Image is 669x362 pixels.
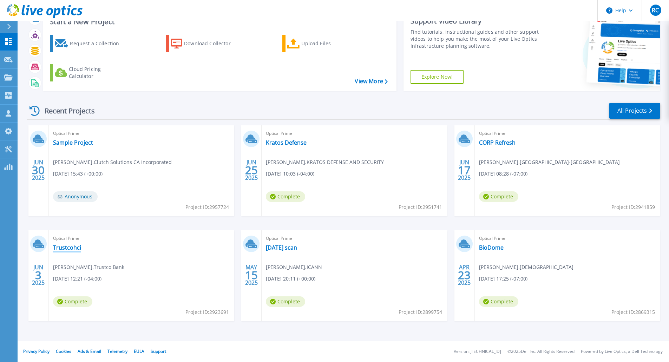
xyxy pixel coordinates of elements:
[266,296,305,307] span: Complete
[53,158,172,166] span: [PERSON_NAME] , Clutch Solutions CA Incorporated
[652,7,659,13] span: RC
[355,78,387,85] a: View More
[479,130,656,137] span: Optical Prime
[266,244,297,251] a: [DATE] scan
[245,157,258,183] div: JUN 2025
[581,349,663,354] li: Powered by Live Optics, a Dell Technology
[184,37,240,51] div: Download Collector
[458,157,471,183] div: JUN 2025
[301,37,358,51] div: Upload Files
[27,102,104,119] div: Recent Projects
[399,308,442,316] span: Project ID: 2899754
[151,348,166,354] a: Support
[53,130,230,137] span: Optical Prime
[282,35,361,52] a: Upload Files
[53,296,92,307] span: Complete
[245,167,258,173] span: 25
[611,203,655,211] span: Project ID: 2941859
[185,203,229,211] span: Project ID: 2957724
[479,158,620,166] span: [PERSON_NAME] , [GEOGRAPHIC_DATA]-[GEOGRAPHIC_DATA]
[411,70,464,84] a: Explore Now!
[266,235,443,242] span: Optical Prime
[266,170,314,178] span: [DATE] 10:03 (-04:00)
[53,235,230,242] span: Optical Prime
[134,348,144,354] a: EULA
[266,263,322,271] span: [PERSON_NAME] , ICANN
[399,203,442,211] span: Project ID: 2951741
[56,348,71,354] a: Cookies
[245,262,258,288] div: MAY 2025
[411,28,542,50] div: Find tutorials, instructional guides and other support videos to help you make the most of your L...
[609,103,660,119] a: All Projects
[78,348,101,354] a: Ads & Email
[479,170,527,178] span: [DATE] 08:28 (-07:00)
[479,263,573,271] span: [PERSON_NAME] , [DEMOGRAPHIC_DATA]
[23,348,50,354] a: Privacy Policy
[479,275,527,283] span: [DATE] 17:25 (-07:00)
[107,348,127,354] a: Telemetry
[32,262,45,288] div: JUN 2025
[266,191,305,202] span: Complete
[32,167,45,173] span: 30
[266,130,443,137] span: Optical Prime
[32,157,45,183] div: JUN 2025
[458,167,471,173] span: 17
[69,66,125,80] div: Cloud Pricing Calculator
[245,272,258,278] span: 15
[50,64,128,81] a: Cloud Pricing Calculator
[479,244,504,251] a: BioDome
[70,37,126,51] div: Request a Collection
[53,263,124,271] span: [PERSON_NAME] , Trustco Bank
[479,296,518,307] span: Complete
[458,272,471,278] span: 23
[50,18,387,26] h3: Start a New Project
[53,191,98,202] span: Anonymous
[35,272,41,278] span: 3
[53,275,101,283] span: [DATE] 12:21 (-04:00)
[266,139,307,146] a: Kratos Defense
[53,244,81,251] a: Trustcohci
[479,191,518,202] span: Complete
[53,170,103,178] span: [DATE] 15:43 (+00:00)
[185,308,229,316] span: Project ID: 2923691
[507,349,575,354] li: © 2025 Dell Inc. All Rights Reserved
[611,308,655,316] span: Project ID: 2869315
[50,35,128,52] a: Request a Collection
[411,17,542,26] div: Support Video Library
[458,262,471,288] div: APR 2025
[454,349,501,354] li: Version: [TECHNICAL_ID]
[479,235,656,242] span: Optical Prime
[266,275,315,283] span: [DATE] 20:11 (+00:00)
[266,158,384,166] span: [PERSON_NAME] , KRATOS DEFENSE AND SECURITY
[53,139,93,146] a: Sample Project
[479,139,516,146] a: CORP Refresh
[166,35,244,52] a: Download Collector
